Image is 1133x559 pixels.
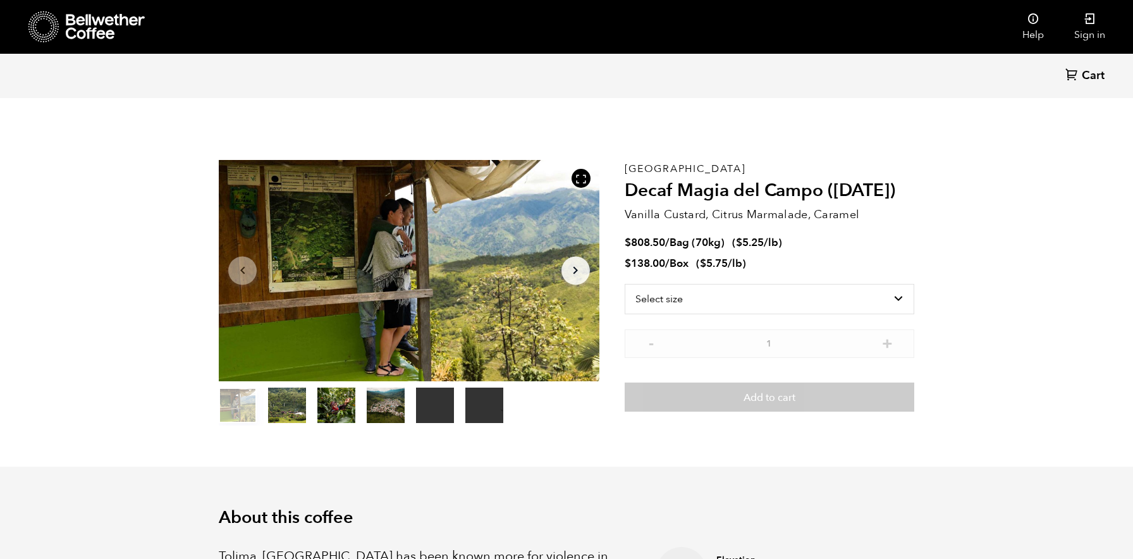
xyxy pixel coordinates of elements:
[219,508,914,528] h2: About this coffee
[625,256,665,271] bdi: 138.00
[736,235,764,250] bdi: 5.25
[696,256,746,271] span: ( )
[700,256,706,271] span: $
[644,336,659,348] button: -
[670,256,689,271] span: Box
[625,206,914,223] p: Vanilla Custard, Citrus Marmalade, Caramel
[625,256,631,271] span: $
[625,180,914,202] h2: Decaf Magia del Campo ([DATE])
[625,235,665,250] bdi: 808.50
[1065,68,1108,85] a: Cart
[625,235,631,250] span: $
[732,235,782,250] span: ( )
[665,256,670,271] span: /
[665,235,670,250] span: /
[1082,68,1105,83] span: Cart
[728,256,742,271] span: /lb
[416,388,454,423] video: Your browser does not support the video tag.
[736,235,742,250] span: $
[670,235,725,250] span: Bag (70kg)
[465,388,503,423] video: Your browser does not support the video tag.
[700,256,728,271] bdi: 5.75
[625,383,914,412] button: Add to cart
[764,235,778,250] span: /lb
[879,336,895,348] button: +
